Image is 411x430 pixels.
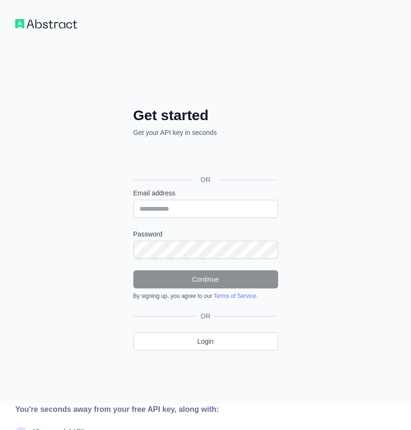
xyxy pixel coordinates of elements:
[133,229,278,239] label: Password
[193,175,218,184] span: OR
[133,128,278,137] p: Get your API key in seconds
[197,311,214,321] span: OR
[214,293,256,299] a: Terms of Service
[15,19,77,29] img: Workflow
[15,404,308,415] div: You're seconds away from your free API key, along with:
[129,148,281,169] iframe: Sign in with Google Button
[133,292,278,300] div: By signing up, you agree to our .
[133,107,278,124] h2: Get started
[133,332,278,350] a: Login
[133,188,278,198] label: Email address
[133,270,278,288] button: Continue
